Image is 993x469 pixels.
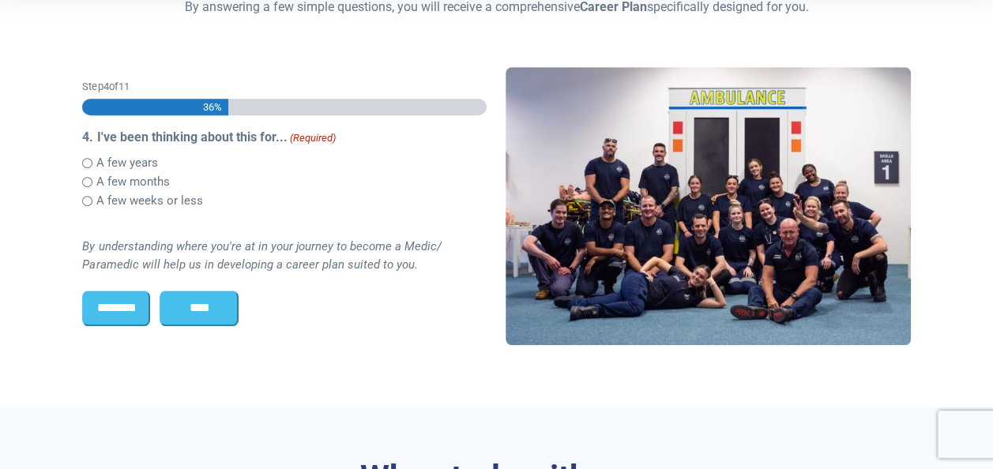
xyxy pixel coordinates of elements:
[82,128,487,147] legend: 4. I've been thinking about this for...
[103,81,108,92] span: 4
[82,239,441,272] i: By understanding where you're at in your journey to become a Medic/ Paramedic will help us in dev...
[288,130,336,146] span: (Required)
[201,99,222,115] span: 36%
[82,79,487,94] p: Step of
[96,192,202,210] label: A few weeks or less
[96,173,169,191] label: A few months
[96,154,157,172] label: A few years
[118,81,129,92] span: 11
